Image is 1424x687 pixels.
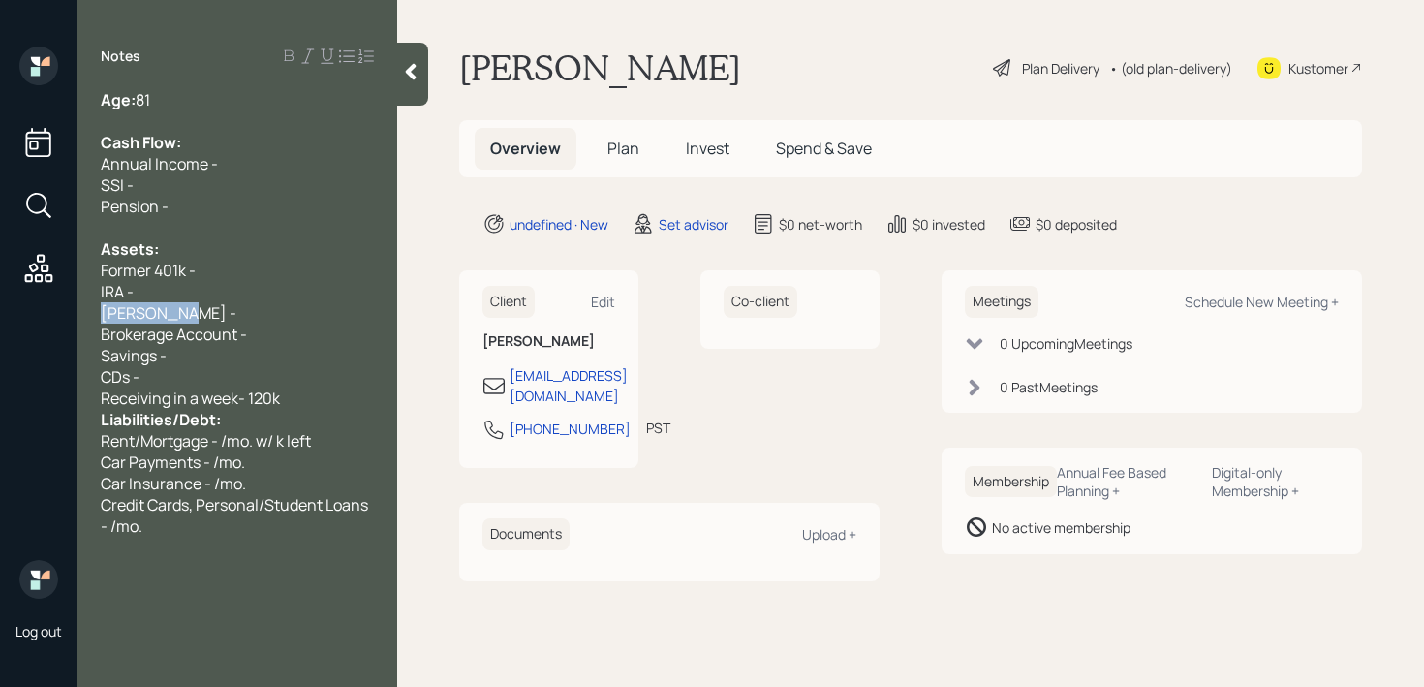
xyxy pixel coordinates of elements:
[19,560,58,599] img: retirable_logo.png
[1036,214,1117,234] div: $0 deposited
[1000,377,1098,397] div: 0 Past Meeting s
[1000,333,1132,354] div: 0 Upcoming Meeting s
[1185,293,1339,311] div: Schedule New Meeting +
[1212,463,1339,500] div: Digital-only Membership +
[1109,58,1232,78] div: • (old plan-delivery)
[101,47,140,66] label: Notes
[101,409,221,430] span: Liabilities/Debt:
[724,286,797,318] h6: Co-client
[101,260,196,281] span: Former 401k -
[646,418,670,438] div: PST
[101,174,134,196] span: SSI -
[1057,463,1196,500] div: Annual Fee Based Planning +
[101,196,169,217] span: Pension -
[101,345,167,366] span: Savings -
[965,286,1038,318] h6: Meetings
[913,214,985,234] div: $0 invested
[101,494,371,537] span: Credit Cards, Personal/Student Loans - /mo.
[779,214,862,234] div: $0 net-worth
[1022,58,1099,78] div: Plan Delivery
[136,89,150,110] span: 81
[101,430,311,452] span: Rent/Mortgage - /mo. w/ k left
[101,238,159,260] span: Assets:
[591,293,615,311] div: Edit
[490,138,561,159] span: Overview
[101,388,280,409] span: Receiving in a week- 120k
[459,47,741,89] h1: [PERSON_NAME]
[101,324,247,345] span: Brokerage Account -
[482,286,535,318] h6: Client
[101,473,246,494] span: Car Insurance - /mo.
[510,419,631,439] div: [PHONE_NUMBER]
[802,525,856,544] div: Upload +
[482,518,570,550] h6: Documents
[101,132,181,153] span: Cash Flow:
[607,138,639,159] span: Plan
[101,281,134,302] span: IRA -
[101,89,136,110] span: Age:
[101,302,236,324] span: [PERSON_NAME] -
[965,466,1057,498] h6: Membership
[686,138,729,159] span: Invest
[992,517,1130,538] div: No active membership
[510,365,628,406] div: [EMAIL_ADDRESS][DOMAIN_NAME]
[776,138,872,159] span: Spend & Save
[510,214,608,234] div: undefined · New
[101,153,218,174] span: Annual Income -
[482,333,615,350] h6: [PERSON_NAME]
[659,214,728,234] div: Set advisor
[101,366,139,388] span: CDs -
[101,452,245,473] span: Car Payments - /mo.
[1288,58,1348,78] div: Kustomer
[15,622,62,640] div: Log out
